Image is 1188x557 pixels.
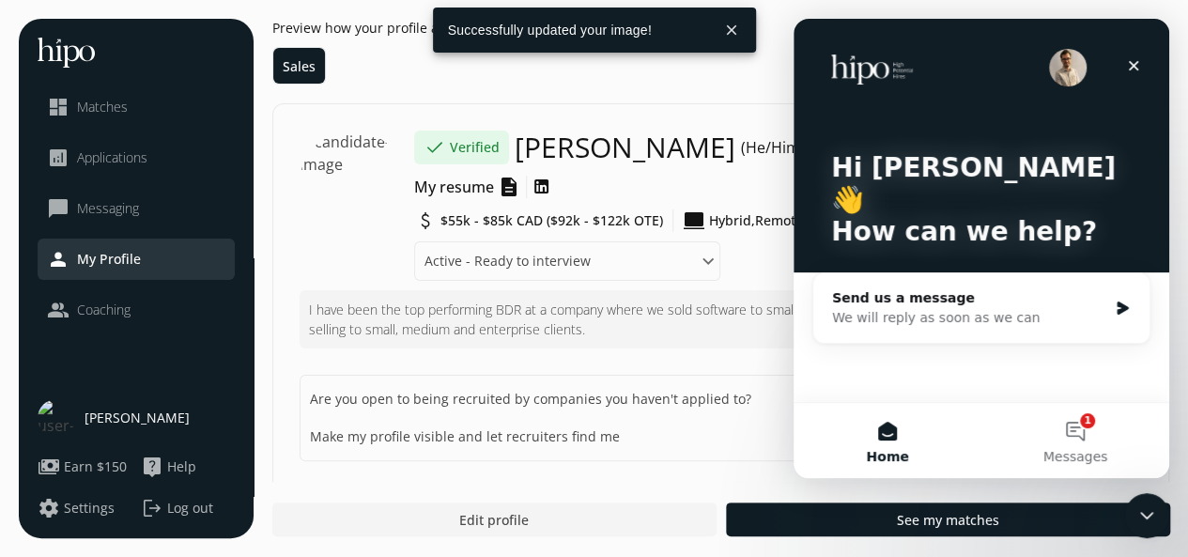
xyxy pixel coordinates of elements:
[141,456,235,478] a: live_helpHelp
[414,176,494,198] span: My resume
[38,497,115,519] button: settingsSettings
[300,131,405,236] img: candidate-image
[64,457,127,476] span: Earn $150
[726,503,1170,536] button: See my matches
[38,456,127,478] button: paymentsEarn $150
[47,197,69,220] span: chat_bubble_outline
[38,399,75,437] img: user-photo
[77,199,139,218] span: Messaging
[47,147,69,169] span: analytics
[424,136,446,159] span: done
[515,131,735,164] span: [PERSON_NAME]
[683,209,705,232] span: computer
[38,456,60,478] span: payments
[709,211,755,230] span: Hybrid,
[77,148,147,167] span: Applications
[440,211,663,230] span: $55k - $85k CAD ($92k - $122k OTE)
[794,19,1169,478] iframe: Intercom live chat
[77,250,141,269] span: My Profile
[85,409,190,427] span: [PERSON_NAME]
[141,456,196,478] button: live_helpHelp
[141,497,163,519] span: logout
[310,427,620,446] span: Make my profile visible and let recruiters find me
[167,457,196,476] span: Help
[38,456,131,478] a: paymentsEarn $150
[1124,493,1169,538] iframe: Intercom live chat
[77,301,131,319] span: Coaching
[498,176,520,198] span: description
[273,48,325,84] li: Sales
[414,131,509,164] div: Verified
[141,497,235,519] button: logoutLog out
[310,390,751,409] span: Are you open to being recruited by companies you haven't applied to?
[47,248,69,271] span: person
[47,96,225,118] a: dashboardMatches
[77,98,128,116] span: Matches
[47,299,69,321] span: people
[167,499,213,518] span: Log out
[47,248,225,271] a: personMy Profile
[414,176,520,198] a: My resumedescription
[38,497,131,519] a: settingsSettings
[38,38,95,68] img: hh-logo-white
[309,300,1133,339] p: I have been the top performing BDR at a company where we sold software to small and medium sized ...
[272,503,717,536] button: Edit profile
[414,209,437,232] span: attach_money
[47,299,225,321] a: peopleCoaching
[64,499,115,518] span: Settings
[741,136,833,159] span: (He/Him/His)
[715,13,748,47] button: close
[38,497,60,519] span: settings
[896,510,998,530] span: See my matches
[272,19,1169,38] h1: Preview how your profile appears to recruiters
[459,510,529,530] span: Edit profile
[47,197,225,220] a: chat_bubble_outlineMessaging
[47,147,225,169] a: analyticsApplications
[755,211,803,230] span: Remote
[141,456,163,478] span: live_help
[47,96,69,118] span: dashboard
[433,8,715,53] div: Successfully updated your image!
